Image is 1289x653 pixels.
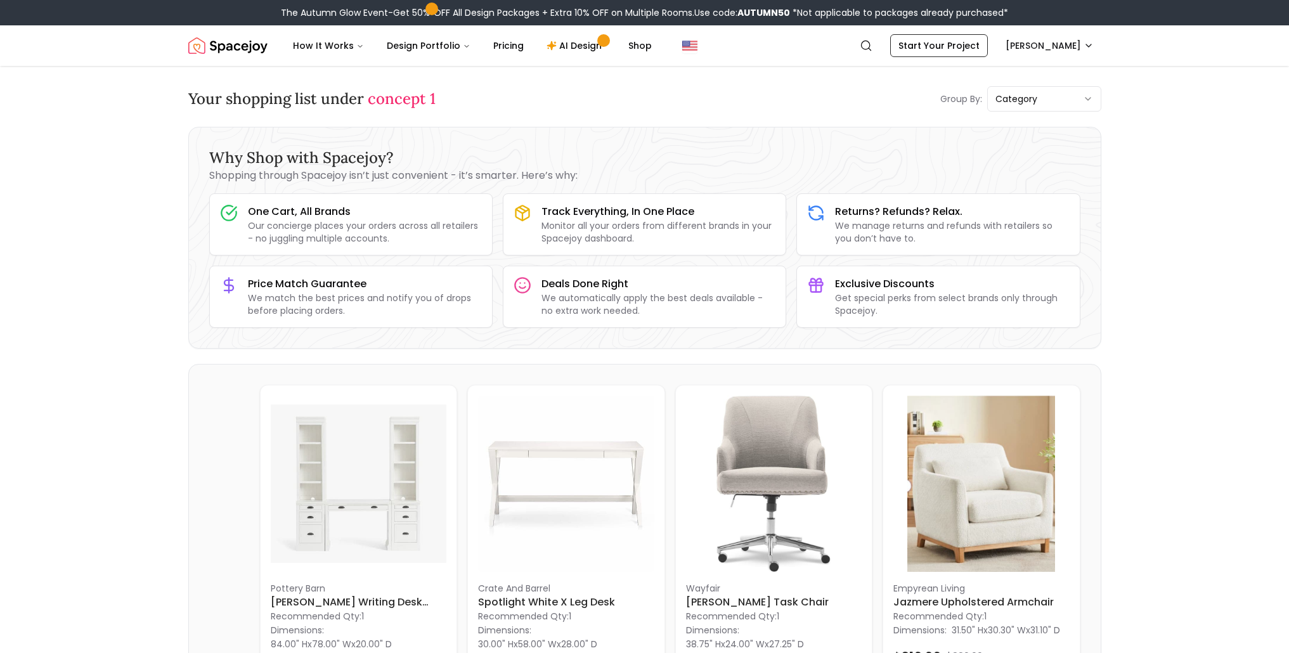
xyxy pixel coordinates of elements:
[686,582,862,595] p: Wayfair
[835,204,1069,219] h3: Returns? Refunds? Relax.
[248,219,482,245] p: Our concierge places your orders across all retailers - no juggling multiple accounts.
[271,582,447,595] p: Pottery Barn
[686,623,739,638] p: Dimensions:
[737,6,790,19] b: AUTUMN50
[248,204,482,219] h3: One Cart, All Brands
[940,93,982,105] p: Group By:
[271,638,392,650] p: x x
[952,624,1060,637] p: x x
[271,610,447,623] p: Recommended Qty: 1
[541,204,775,219] h3: Track Everything, In One Place
[835,219,1069,245] p: We manage returns and refunds with retailers so you don’t have to.
[209,148,1080,168] h3: Why Shop with Spacejoy?
[536,33,616,58] a: AI Design
[271,638,308,650] span: 84.00" H
[682,38,697,53] img: United States
[283,33,662,58] nav: Main
[483,33,534,58] a: Pricing
[893,610,1070,623] p: Recommended Qty: 1
[271,623,324,638] p: Dimensions:
[478,638,597,650] p: x x
[893,582,1070,595] p: Empyrean Living
[248,276,482,292] h3: Price Match Guarantee
[209,168,1080,183] p: Shopping through Spacejoy isn’t just convenient - it’s smarter. Here’s why:
[541,292,775,317] p: We automatically apply the best deals available - no extra work needed.
[188,89,436,109] h3: Your shopping list under
[893,396,1070,572] img: Jazmere Upholstered Armchair image
[686,638,804,650] p: x x
[188,33,268,58] img: Spacejoy Logo
[377,33,481,58] button: Design Portfolio
[835,292,1069,317] p: Get special perks from select brands only through Spacejoy.
[541,276,775,292] h3: Deals Done Right
[998,34,1101,57] button: [PERSON_NAME]
[283,33,374,58] button: How It Works
[356,638,392,650] span: 20.00" D
[478,582,654,595] p: Crate And Barrel
[618,33,662,58] a: Shop
[312,638,351,650] span: 78.00" W
[188,33,268,58] a: Spacejoy
[541,219,775,245] p: Monitor all your orders from different brands in your Spacejoy dashboard.
[686,595,862,610] h6: [PERSON_NAME] Task Chair
[686,638,721,650] span: 38.75" H
[790,6,1008,19] span: *Not applicable to packages already purchased*
[518,638,557,650] span: 58.00" W
[561,638,597,650] span: 28.00" D
[890,34,988,57] a: Start Your Project
[188,25,1101,66] nav: Global
[893,623,947,638] p: Dimensions:
[248,292,482,317] p: We match the best prices and notify you of drops before placing orders.
[271,595,447,610] h6: [PERSON_NAME] Writing Desk Office Suite
[769,638,804,650] span: 27.25" D
[694,6,790,19] span: Use code:
[893,595,1070,610] h6: Jazmere Upholstered Armchair
[725,638,765,650] span: 24.00" W
[952,624,983,637] span: 31.50" H
[988,624,1026,637] span: 30.30" W
[271,396,447,572] img: Aubrey Writing Desk Office Suite image
[368,89,436,108] span: concept 1
[835,276,1069,292] h3: Exclusive Discounts
[686,396,862,572] img: Serta Leighton Task Chair image
[478,623,531,638] p: Dimensions:
[686,610,862,623] p: Recommended Qty: 1
[478,610,654,623] p: Recommended Qty: 1
[478,595,654,610] h6: Spotlight White X Leg Desk
[478,638,514,650] span: 30.00" H
[1030,624,1060,637] span: 31.10" D
[478,396,654,572] img: Spotlight White X Leg Desk image
[281,6,1008,19] div: The Autumn Glow Event-Get 50% OFF All Design Packages + Extra 10% OFF on Multiple Rooms.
